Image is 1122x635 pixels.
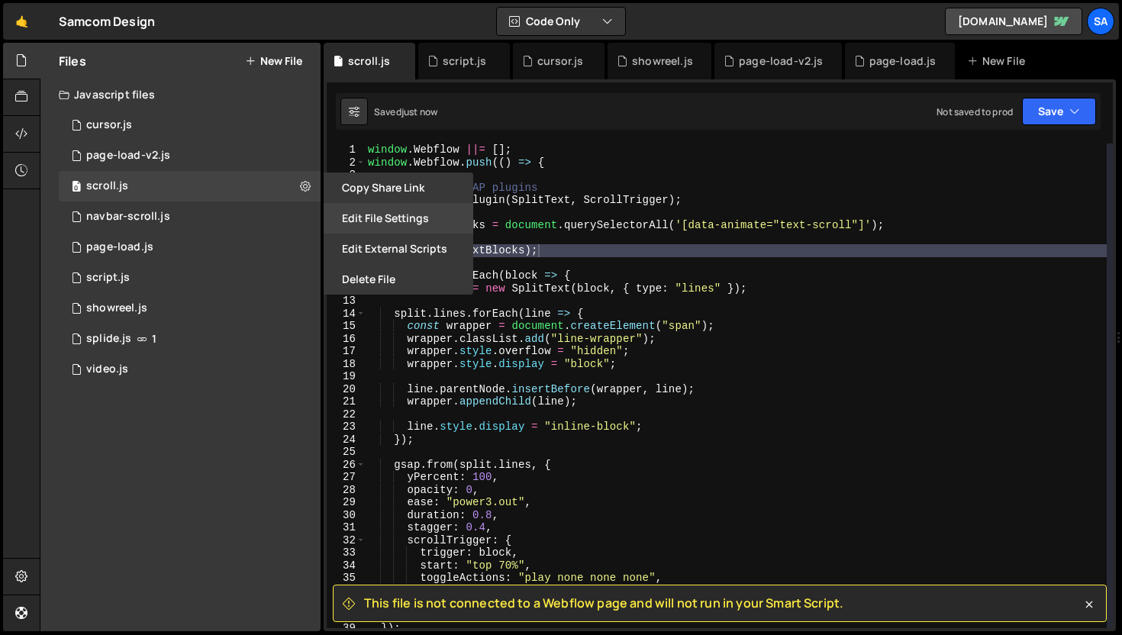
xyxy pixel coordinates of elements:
[3,3,40,40] a: 🤙
[152,333,156,345] span: 1
[443,53,486,69] div: script.js
[327,559,366,572] div: 34
[245,55,302,67] button: New File
[327,395,366,408] div: 21
[327,610,366,623] div: 38
[327,169,366,182] div: 3
[59,140,321,171] div: 14806/45839.js
[739,53,823,69] div: page-load-v2.js
[327,471,366,484] div: 27
[1022,98,1096,125] button: Save
[497,8,625,35] button: Code Only
[327,546,366,559] div: 33
[1087,8,1114,35] a: SA
[967,53,1031,69] div: New File
[327,333,366,346] div: 16
[374,105,437,118] div: Saved
[327,345,366,358] div: 17
[327,521,366,534] div: 31
[327,597,366,610] div: 37
[327,446,366,459] div: 25
[324,172,473,203] button: Copy share link
[327,509,366,522] div: 30
[86,179,128,193] div: scroll.js
[86,271,130,285] div: script.js
[327,484,366,497] div: 28
[327,622,366,635] div: 39
[348,53,390,69] div: scroll.js
[632,53,693,69] div: showreel.js
[327,408,366,421] div: 22
[945,8,1082,35] a: [DOMAIN_NAME]
[324,203,473,234] button: Edit File Settings
[327,156,366,169] div: 2
[327,383,366,396] div: 20
[86,118,132,132] div: cursor.js
[59,171,321,201] div: 14806/45661.js
[59,232,321,263] div: 14806/45656.js
[86,332,131,346] div: splide.js
[59,293,321,324] div: 14806/45858.js
[59,354,321,385] div: 14806/45268.js
[40,79,321,110] div: Javascript files
[72,182,81,194] span: 0
[937,105,1013,118] div: Not saved to prod
[324,264,473,295] button: Delete File
[59,324,321,354] div: 14806/45266.js
[327,585,366,598] div: 36
[327,308,366,321] div: 14
[327,358,366,371] div: 18
[59,263,321,293] div: 14806/38397.js
[86,210,170,224] div: navbar-scroll.js
[869,53,937,69] div: page-load.js
[86,301,147,315] div: showreel.js
[327,370,366,383] div: 19
[59,12,155,31] div: Samcom Design
[59,201,321,232] div: 14806/45291.js
[327,459,366,472] div: 26
[537,53,583,69] div: cursor.js
[327,143,366,156] div: 1
[86,363,128,376] div: video.js
[59,110,321,140] div: 14806/45454.js
[401,105,437,118] div: just now
[364,595,843,611] span: This file is not connected to a Webflow page and will not run in your Smart Script.
[327,496,366,509] div: 29
[324,234,473,264] button: Edit External Scripts
[59,53,86,69] h2: Files
[327,295,366,308] div: 13
[327,320,366,333] div: 15
[327,572,366,585] div: 35
[327,434,366,446] div: 24
[86,240,153,254] div: page-load.js
[327,534,366,547] div: 32
[86,149,170,163] div: page-load-v2.js
[327,421,366,434] div: 23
